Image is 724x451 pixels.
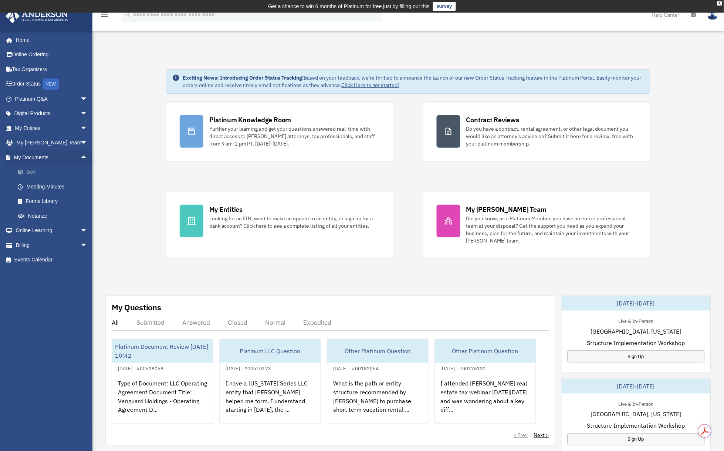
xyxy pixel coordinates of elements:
[613,317,660,324] div: Live & In-Person
[220,373,321,431] div: I have a [US_STATE] Series LLC entity that [PERSON_NAME] helped me form. I understand starting in...
[534,432,549,439] a: Next >
[10,194,99,209] a: Forms Library
[5,62,99,77] a: Tax Organizers
[3,9,70,23] img: Anderson Advisors Platinum Portal
[220,339,321,363] div: Platinum LLC Question
[5,136,99,150] a: My [PERSON_NAME] Teamarrow_drop_down
[136,319,165,326] div: Submitted
[265,319,285,326] div: Normal
[717,1,722,6] div: close
[466,115,519,124] div: Contract Reviews
[112,364,169,372] div: [DATE] - #00628058
[112,302,161,313] div: My Questions
[435,339,536,363] div: Other Platinum Question
[342,82,399,88] a: Click Here to get started!
[5,150,99,165] a: My Documentsarrow_drop_up
[327,339,428,363] div: Other Platinum Question
[209,125,380,147] div: Further your learning and get your questions answered real-time with direct access to [PERSON_NAM...
[100,13,109,19] a: menu
[80,136,95,151] span: arrow_drop_down
[327,364,385,372] div: [DATE] - #00182054
[433,2,456,11] a: survey
[219,339,321,424] a: Platinum LLC Question[DATE] - #00510173I have a [US_STATE] Series LLC entity that [PERSON_NAME] h...
[707,9,718,20] img: User Pic
[209,115,291,124] div: Platinum Knowledge Room
[5,238,99,253] a: Billingarrow_drop_down
[268,2,430,11] div: Get a chance to win 6 months of Platinum for free just by filling out this
[80,106,95,121] span: arrow_drop_down
[166,191,393,258] a: My Entities Looking for an EIN, want to make an update to an entity, or sign up for a bank accoun...
[587,421,685,430] span: Structure Implementation Workshop
[435,364,492,372] div: [DATE] - #00176132
[100,10,109,19] i: menu
[209,205,243,214] div: My Entities
[466,215,637,244] div: Did you know, as a Platinum Member, you have an entire professional team at your disposal? Get th...
[209,215,380,230] div: Looking for an EIN, want to make an update to an entity, or sign up for a bank account? Click her...
[80,150,95,165] span: arrow_drop_up
[5,33,95,47] a: Home
[5,47,99,62] a: Online Ordering
[327,373,428,431] div: What is the path or entity structure recommended by [PERSON_NAME] to purchase short term vacation...
[466,205,547,214] div: My [PERSON_NAME] Team
[587,338,685,347] span: Structure Implementation Workshop
[43,78,59,90] div: NEW
[80,223,95,238] span: arrow_drop_down
[5,223,99,238] a: Online Learningarrow_drop_down
[166,101,393,161] a: Platinum Knowledge Room Further your learning and get your questions answered real-time with dire...
[112,319,119,326] div: All
[80,91,95,107] span: arrow_drop_down
[562,379,711,394] div: [DATE]-[DATE]
[423,191,650,258] a: My [PERSON_NAME] Team Did you know, as a Platinum Member, you have an entire professional team at...
[10,179,99,194] a: Meeting Minutes
[423,101,650,161] a: Contract Reviews Do you have a contract, rental agreement, or other legal document you would like...
[80,238,95,253] span: arrow_drop_down
[562,296,711,311] div: [DATE]-[DATE]
[568,350,705,363] a: Sign Up
[10,208,99,223] a: Notarize
[591,327,681,336] span: [GEOGRAPHIC_DATA], [US_STATE]
[220,364,277,372] div: [DATE] - #00510173
[613,400,660,407] div: Live & In-Person
[5,253,99,267] a: Events Calendar
[182,319,210,326] div: Answered
[112,373,213,431] div: Type of Document: LLC Operating Agreement Document Title: Vanguard Holdings - Operating Agreement...
[228,319,247,326] div: Closed
[5,106,99,121] a: Digital Productsarrow_drop_down
[5,121,99,136] a: My Entitiesarrow_drop_down
[327,339,429,424] a: Other Platinum Question[DATE] - #00182054What is the path or entity structure recommended by [PER...
[10,165,99,180] a: Box
[5,77,99,92] a: Order StatusNEW
[183,74,304,81] strong: Exciting News: Introducing Order Status Tracking!
[183,74,644,89] div: Based on your feedback, we're thrilled to announce the launch of our new Order Status Tracking fe...
[112,339,213,424] a: Platinum Document Review [DATE] 10:42[DATE] - #00628058Type of Document: LLC Operating Agreement ...
[5,91,99,106] a: Platinum Q&Aarrow_drop_down
[124,10,132,18] i: search
[303,319,331,326] div: Expedited
[435,373,536,431] div: I attended [PERSON_NAME] real estate tax webinar [DATE][DATE] and was wondering about a key diff...
[568,433,705,445] a: Sign Up
[466,125,637,147] div: Do you have a contract, rental agreement, or other legal document you would like an attorney's ad...
[591,410,681,419] span: [GEOGRAPHIC_DATA], [US_STATE]
[112,339,213,363] div: Platinum Document Review [DATE] 10:42
[434,339,536,424] a: Other Platinum Question[DATE] - #00176132I attended [PERSON_NAME] real estate tax webinar [DATE][...
[80,121,95,136] span: arrow_drop_down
